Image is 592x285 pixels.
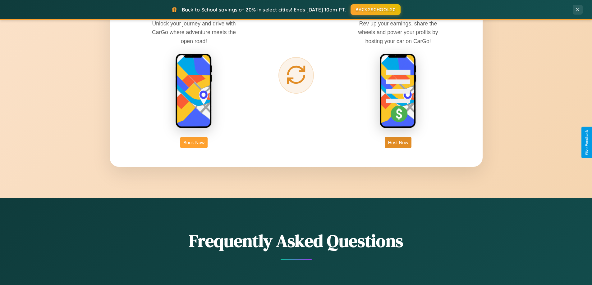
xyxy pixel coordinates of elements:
h2: Frequently Asked Questions [110,229,483,253]
button: BACK2SCHOOL20 [351,4,401,15]
img: host phone [379,53,417,129]
img: rent phone [175,53,213,129]
button: Book Now [180,137,208,148]
p: Rev up your earnings, share the wheels and power your profits by hosting your car on CarGo! [351,19,445,45]
div: Give Feedback [585,130,589,155]
span: Back to School savings of 20% in select cities! Ends [DATE] 10am PT. [182,7,346,13]
button: Host Now [385,137,411,148]
p: Unlock your journey and drive with CarGo where adventure meets the open road! [147,19,241,45]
